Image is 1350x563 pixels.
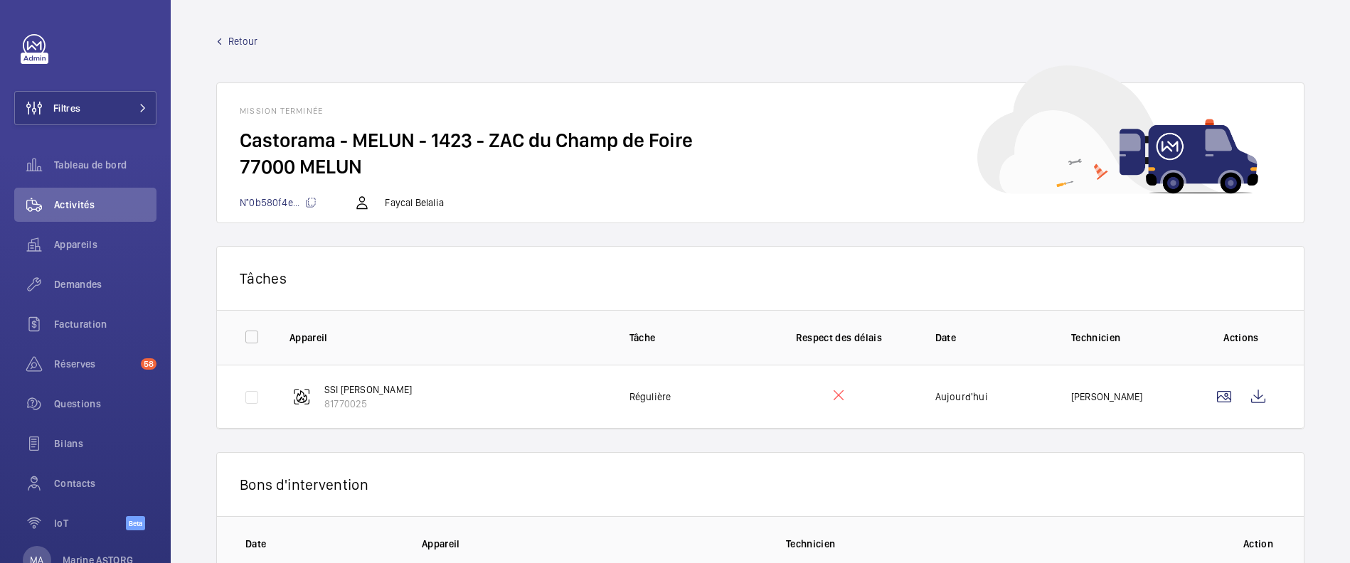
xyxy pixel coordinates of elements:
span: Réserves [54,357,135,371]
button: Filtres [14,91,156,125]
p: 81770025 [324,397,412,411]
img: fire_alarm.svg [293,388,310,405]
p: Action [1241,537,1275,551]
p: Appareil [289,331,607,345]
span: Questions [54,397,156,411]
p: Bons d'intervention [240,476,1281,493]
span: Appareils [54,237,156,252]
h2: 77000 MELUN [240,154,1281,180]
img: car delivery [977,65,1258,194]
p: Régulière [629,390,671,404]
p: Actions [1207,331,1275,345]
p: Date [245,537,399,551]
h2: Castorama - MELUN - 1423 - ZAC du Champ de Foire [240,127,1281,154]
p: Aujourd'hui [935,390,988,404]
span: Contacts [54,476,156,490]
span: Filtres [53,101,80,115]
span: 58 [141,358,156,370]
h1: Mission terminée [240,106,1281,116]
span: IoT [54,516,126,530]
span: Facturation [54,317,156,331]
span: N°0b580f4e... [240,197,317,208]
span: Bilans [54,436,156,451]
p: Tâche [629,331,743,345]
span: Tableau de bord [54,158,156,172]
span: Activités [54,198,156,212]
span: Demandes [54,277,156,291]
p: Tâches [240,269,1281,287]
span: Beta [126,516,145,530]
p: Technicien [1071,331,1184,345]
p: Date [935,331,1048,345]
p: Faycal Belalia [385,195,444,210]
p: Technicien [786,537,1218,551]
p: Respect des délais [765,331,913,345]
p: [PERSON_NAME] [1071,390,1142,404]
span: Retour [228,34,257,48]
p: Appareil [422,537,763,551]
p: SSI [PERSON_NAME] [324,382,412,397]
